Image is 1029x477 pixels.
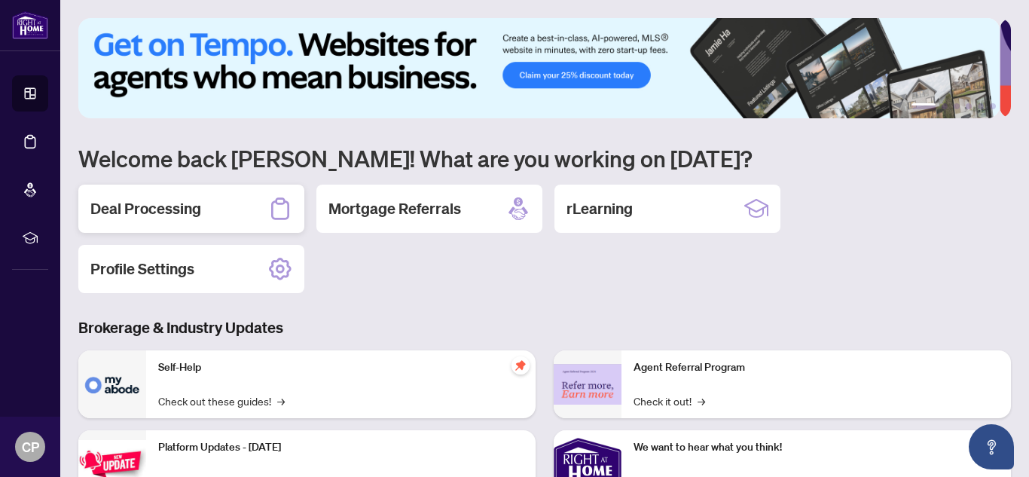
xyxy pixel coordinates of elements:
[969,424,1014,469] button: Open asap
[12,11,48,39] img: logo
[634,359,999,376] p: Agent Referral Program
[566,198,633,219] h2: rLearning
[277,393,285,409] span: →
[942,103,948,109] button: 2
[911,103,936,109] button: 1
[90,258,194,280] h2: Profile Settings
[90,198,201,219] h2: Deal Processing
[634,393,705,409] a: Check it out!→
[698,393,705,409] span: →
[634,439,999,456] p: We want to hear what you think!
[328,198,461,219] h2: Mortgage Referrals
[978,103,984,109] button: 5
[158,439,524,456] p: Platform Updates - [DATE]
[78,317,1011,338] h3: Brokerage & Industry Updates
[954,103,960,109] button: 3
[966,103,972,109] button: 4
[511,356,530,375] span: pushpin
[78,350,146,418] img: Self-Help
[78,18,1000,118] img: Slide 0
[158,393,285,409] a: Check out these guides!→
[990,103,996,109] button: 6
[78,144,1011,173] h1: Welcome back [PERSON_NAME]! What are you working on [DATE]?
[158,359,524,376] p: Self-Help
[554,364,621,405] img: Agent Referral Program
[22,436,39,457] span: CP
